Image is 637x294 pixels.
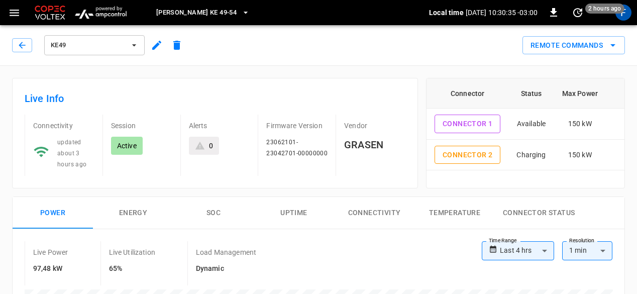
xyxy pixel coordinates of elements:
[44,35,145,55] button: KE49
[570,5,586,21] button: set refresh interval
[266,121,328,131] p: Firmware Version
[466,8,538,18] p: [DATE] 10:30:35 -03:00
[562,241,612,260] div: 1 min
[344,137,405,153] h6: GRASEN
[33,121,94,131] p: Connectivity
[334,197,414,229] button: Connectivity
[209,141,213,151] div: 0
[13,197,93,229] button: Power
[585,4,624,14] span: 2 hours ago
[429,8,464,18] p: Local time
[51,40,125,51] span: KE49
[344,121,405,131] p: Vendor
[414,197,495,229] button: Temperature
[93,197,173,229] button: Energy
[189,121,250,131] p: Alerts
[554,109,606,140] td: 150 kW
[33,3,67,22] img: Customer Logo
[435,115,500,133] button: Connector 1
[57,139,87,168] span: updated about 3 hours ago
[554,140,606,171] td: 150 kW
[508,78,554,109] th: Status
[109,247,155,257] p: Live Utilization
[522,36,625,55] button: Remote Commands
[435,146,500,164] button: Connector 2
[111,121,172,131] p: Session
[25,90,405,107] h6: Live Info
[152,3,254,23] button: [PERSON_NAME] KE 49-54
[615,5,631,21] div: profile-icon
[156,7,237,19] span: [PERSON_NAME] KE 49-54
[489,237,517,245] label: Time Range
[508,140,554,171] td: Charging
[109,263,155,274] h6: 65%
[254,197,334,229] button: Uptime
[173,197,254,229] button: SOC
[71,3,130,22] img: ampcontrol.io logo
[266,139,328,157] span: 23062101-23042701-00000000
[569,237,594,245] label: Resolution
[508,109,554,140] td: Available
[117,141,137,151] p: Active
[196,247,256,257] p: Load Management
[427,78,508,109] th: Connector
[500,241,554,260] div: Last 4 hrs
[495,197,583,229] button: Connector Status
[33,247,68,257] p: Live Power
[196,263,256,274] h6: Dynamic
[554,78,606,109] th: Max Power
[522,36,625,55] div: remote commands options
[33,263,68,274] h6: 97,48 kW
